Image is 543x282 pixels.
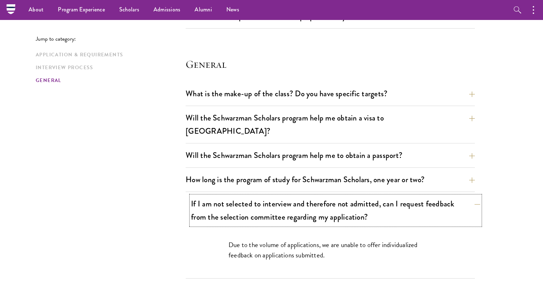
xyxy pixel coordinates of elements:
[186,57,475,71] h4: General
[36,36,186,42] p: Jump to category:
[186,147,475,163] button: Will the Schwarzman Scholars program help me to obtain a passport?
[186,86,475,102] button: What is the make-up of the class? Do you have specific targets?
[36,51,181,58] a: Application & Requirements
[186,110,475,139] button: Will the Schwarzman Scholars program help me obtain a visa to [GEOGRAPHIC_DATA]?
[228,240,432,260] p: Due to the volume of applications, we are unable to offer individualized feedback on applications...
[186,171,475,188] button: How long is the program of study for Schwarzman Scholars, one year or two?
[36,64,181,71] a: Interview Process
[191,196,480,225] button: If I am not selected to interview and therefore not admitted, can I request feedback from the sel...
[36,77,181,84] a: General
